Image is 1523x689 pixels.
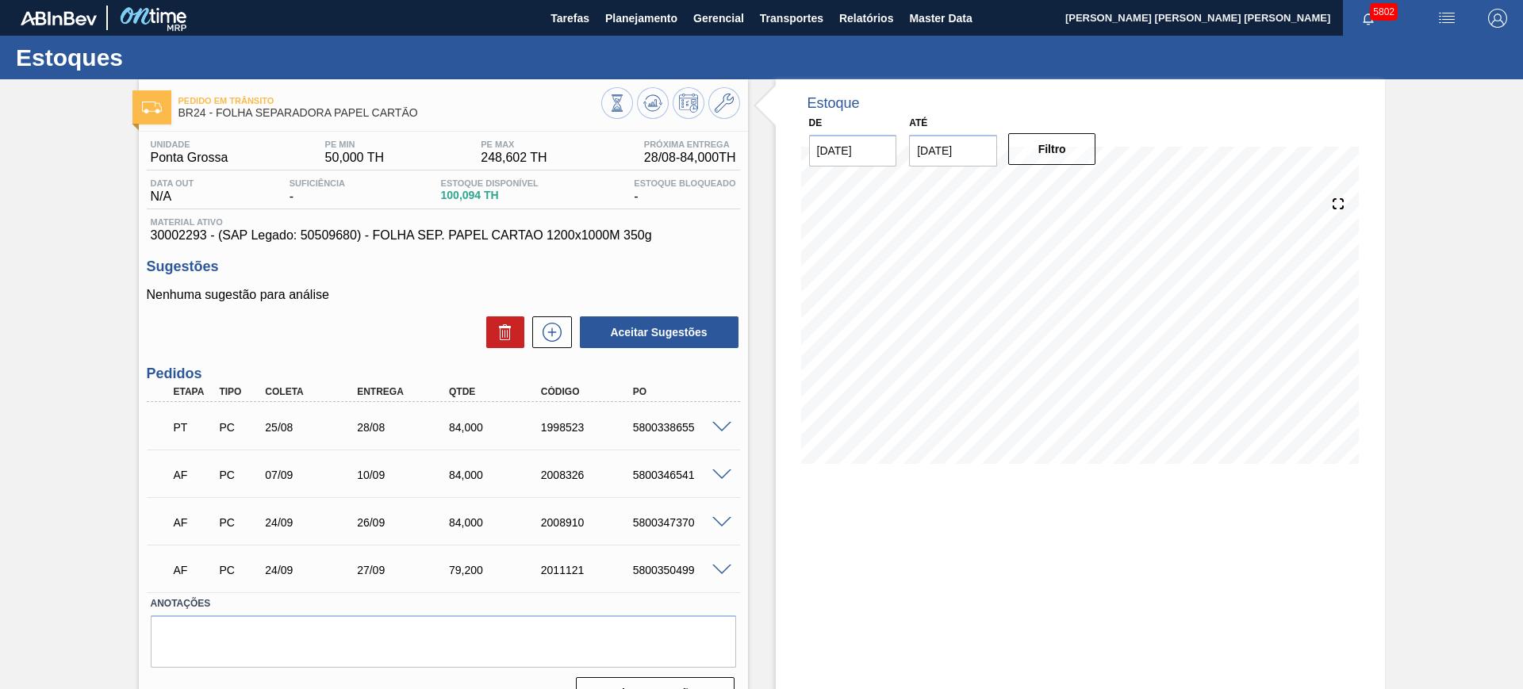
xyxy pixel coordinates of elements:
[445,421,548,434] div: 84,000
[1370,3,1398,21] span: 5802
[178,107,601,119] span: BR24 - FOLHA SEPARADORA PAPEL CARTÃO
[445,564,548,576] div: 79,200
[353,421,456,434] div: 28/08/2025
[629,564,732,576] div: 5800350499
[170,505,217,540] div: Aguardando Faturamento
[170,386,217,397] div: Etapa
[629,386,732,397] div: PO
[16,48,297,67] h1: Estoques
[1343,7,1394,29] button: Notificações
[261,564,364,576] div: 24/09/2025
[644,151,736,165] span: 28/08 - 84,000 TH
[629,516,732,529] div: 5800347370
[174,469,213,481] p: AF
[441,189,539,201] span: 100,094 TH
[634,178,735,188] span: Estoque Bloqueado
[21,11,97,25] img: TNhmsLtSVTkK8tSr43FrP2fwEKptu5GPRR3wAAAABJRU5ErkJggg==
[151,151,228,165] span: Ponta Grossa
[174,516,213,529] p: AF
[572,315,740,350] div: Aceitar Sugestões
[147,366,740,382] h3: Pedidos
[174,564,213,576] p: AF
[261,421,364,434] div: 25/08/2025
[644,140,736,149] span: Próxima Entrega
[629,421,732,434] div: 5800338655
[215,469,263,481] div: Pedido de Compra
[808,95,860,112] div: Estoque
[839,9,893,28] span: Relatórios
[1437,9,1456,28] img: userActions
[445,386,548,397] div: Qtde
[605,9,677,28] span: Planejamento
[151,140,228,149] span: Unidade
[174,421,213,434] p: PT
[170,553,217,588] div: Aguardando Faturamento
[286,178,349,204] div: -
[630,178,739,204] div: -
[537,516,640,529] div: 2008910
[809,135,897,167] input: dd/mm/yyyy
[142,101,162,113] img: Ícone
[147,258,740,275] h3: Sugestões
[445,516,548,529] div: 84,000
[353,516,456,529] div: 26/09/2025
[261,386,364,397] div: Coleta
[215,564,263,576] div: Pedido de Compra
[215,516,263,529] div: Pedido de Compra
[151,217,736,227] span: Material ativo
[809,117,823,128] label: De
[353,469,456,481] div: 10/09/2025
[170,410,217,445] div: Pedido em Trânsito
[353,564,456,576] div: 27/09/2025
[629,469,732,481] div: 5800346541
[478,316,524,348] div: Excluir Sugestões
[215,386,263,397] div: Tipo
[441,178,539,188] span: Estoque Disponível
[178,96,601,105] span: Pedido em Trânsito
[693,9,744,28] span: Gerencial
[637,87,669,119] button: Atualizar Gráfico
[147,288,740,302] p: Nenhuma sugestão para análise
[170,457,217,492] div: Aguardando Faturamento
[909,135,997,167] input: dd/mm/yyyy
[151,228,736,243] span: 30002293 - (SAP Legado: 50509680) - FOLHA SEP. PAPEL CARTAO 1200x1000M 350g
[151,592,736,615] label: Anotações
[290,178,345,188] span: Suficiência
[261,469,364,481] div: 07/09/2025
[1488,9,1507,28] img: Logout
[760,9,823,28] span: Transportes
[325,140,384,149] span: PE MIN
[1008,133,1096,165] button: Filtro
[445,469,548,481] div: 84,000
[537,564,640,576] div: 2011121
[537,469,640,481] div: 2008326
[261,516,364,529] div: 24/09/2025
[215,421,263,434] div: Pedido de Compra
[353,386,456,397] div: Entrega
[909,117,927,128] label: Até
[147,178,198,204] div: N/A
[708,87,740,119] button: Ir ao Master Data / Geral
[537,386,640,397] div: Código
[551,9,589,28] span: Tarefas
[481,140,547,149] span: PE MAX
[151,178,194,188] span: Data out
[481,151,547,165] span: 248,602 TH
[524,316,572,348] div: Nova sugestão
[601,87,633,119] button: Visão Geral dos Estoques
[580,316,738,348] button: Aceitar Sugestões
[673,87,704,119] button: Programar Estoque
[537,421,640,434] div: 1998523
[325,151,384,165] span: 50,000 TH
[909,9,972,28] span: Master Data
